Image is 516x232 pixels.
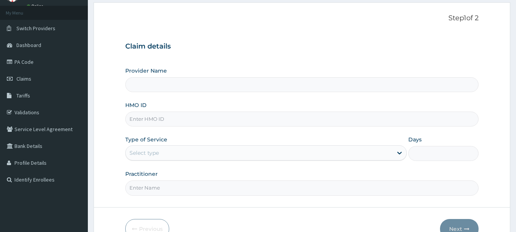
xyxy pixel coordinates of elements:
span: Dashboard [16,42,41,49]
label: Days [408,136,422,143]
span: Switch Providers [16,25,55,32]
label: Provider Name [125,67,167,75]
label: Practitioner [125,170,158,178]
a: Online [27,3,45,9]
label: Type of Service [125,136,167,143]
span: Tariffs [16,92,30,99]
span: Claims [16,75,31,82]
input: Enter Name [125,180,479,195]
p: Step 1 of 2 [125,14,479,23]
h3: Claim details [125,42,479,51]
label: HMO ID [125,101,147,109]
div: Select type [129,149,159,157]
input: Enter HMO ID [125,112,479,127]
